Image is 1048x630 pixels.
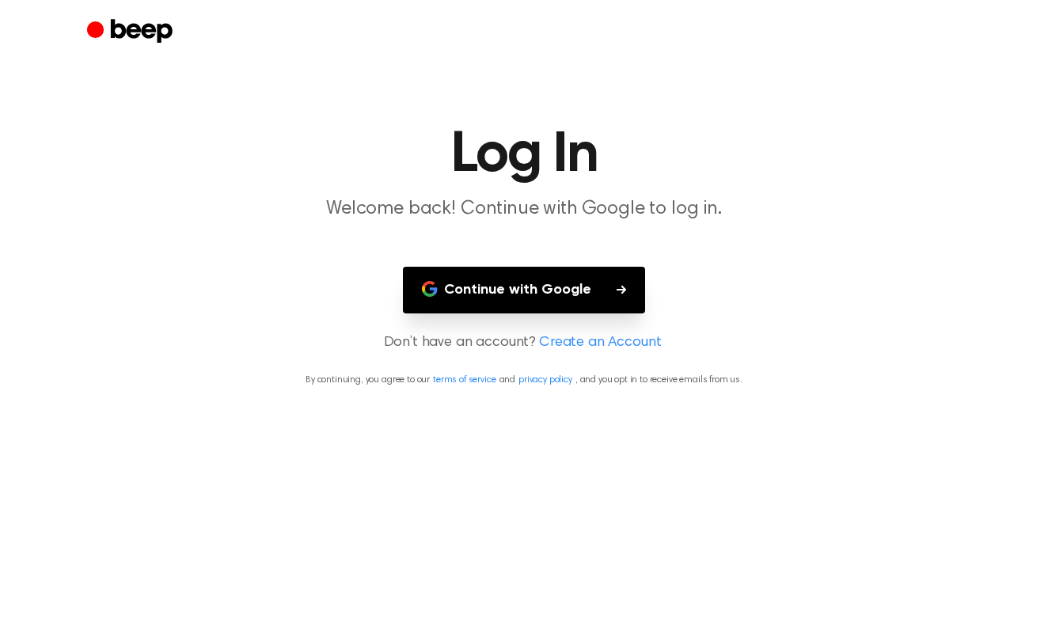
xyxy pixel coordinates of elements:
[220,196,828,222] p: Welcome back! Continue with Google to log in.
[87,17,177,47] a: Beep
[119,127,929,184] h1: Log In
[433,375,496,385] a: terms of service
[539,332,661,354] a: Create an Account
[19,332,1029,354] p: Don’t have an account?
[19,373,1029,387] p: By continuing, you agree to our and , and you opt in to receive emails from us.
[518,375,572,385] a: privacy policy
[403,267,645,313] button: Continue with Google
